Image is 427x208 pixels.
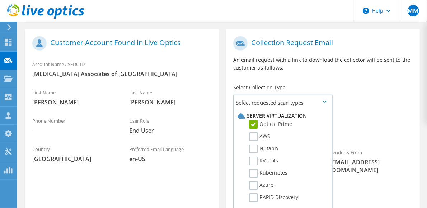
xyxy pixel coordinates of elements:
[408,5,419,16] span: MM
[249,193,298,202] label: RAPID Discovery
[249,181,273,190] label: Azure
[226,181,420,206] div: CC & Reply To
[363,8,369,14] svg: \n
[234,95,332,110] span: Select requested scan types
[233,84,286,91] label: Select Collection Type
[323,145,420,178] div: Sender & From
[236,112,328,120] li: Server Virtualization
[129,98,212,106] span: [PERSON_NAME]
[249,120,292,129] label: Optical Prime
[249,145,278,153] label: Nutanix
[122,113,219,138] div: User Role
[249,132,270,141] label: AWS
[129,127,212,134] span: End User
[226,145,323,178] div: To
[32,127,115,134] span: -
[330,158,413,174] span: [EMAIL_ADDRESS][DOMAIN_NAME]
[32,70,212,78] span: [MEDICAL_DATA] Associates of [GEOGRAPHIC_DATA]
[249,157,278,165] label: RVTools
[122,142,219,166] div: Preferred Email Language
[25,57,219,81] div: Account Name / SFDC ID
[32,36,208,51] h1: Customer Account Found in Live Optics
[226,113,420,141] div: Requested Collections
[249,169,287,178] label: Kubernetes
[129,155,212,163] span: en-US
[25,113,122,138] div: Phone Number
[25,142,122,166] div: Country
[32,98,115,106] span: [PERSON_NAME]
[233,56,413,72] p: An email request with a link to download the collector will be sent to the customer as follows.
[122,85,219,110] div: Last Name
[233,36,409,51] h1: Collection Request Email
[25,85,122,110] div: First Name
[32,155,115,163] span: [GEOGRAPHIC_DATA]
